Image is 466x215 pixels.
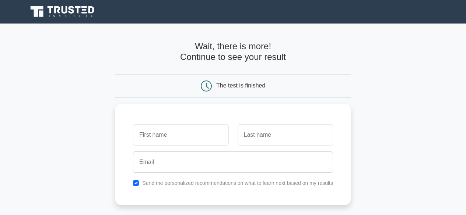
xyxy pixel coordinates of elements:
[115,41,351,62] h4: Wait, there is more! Continue to see your result
[133,151,333,173] input: Email
[142,180,333,186] label: Send me personalized recommendations on what to learn next based on my results
[238,124,333,146] input: Last name
[133,124,228,146] input: First name
[216,82,265,89] div: The test is finished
